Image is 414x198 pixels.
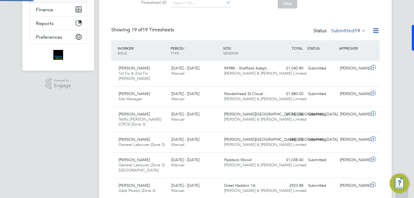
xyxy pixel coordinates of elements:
[224,137,338,142] span: [PERSON_NAME][GEOGRAPHIC_DATA], [GEOGRAPHIC_DATA]
[337,155,369,165] div: [PERSON_NAME]
[274,89,306,99] div: £1,880.00
[184,46,185,51] span: /
[36,20,54,26] span: Reports
[169,43,222,58] div: PERIOD
[30,3,87,16] button: Finance
[306,89,337,99] div: Submitted
[116,43,169,58] div: WORKER
[119,183,150,188] span: [PERSON_NAME]
[306,43,337,54] div: STATUS
[119,117,161,127] span: Traffic [PERSON_NAME] (CPCS) (Zone 3)
[223,51,238,55] span: VENDOR
[306,63,337,73] div: Submitted
[274,135,306,145] div: £680.75
[224,162,306,168] span: [PERSON_NAME] & [PERSON_NAME] Limited
[119,157,150,162] span: [PERSON_NAME]
[119,142,165,147] span: General Labourer (Zone 3)
[171,183,199,188] span: [DATE] - [DATE]
[390,174,409,193] button: Engage Resource Center
[337,135,369,145] div: [PERSON_NAME]
[119,188,155,193] span: Gate Person (Zone 4)
[36,7,53,12] span: Finance
[331,28,366,34] label: Submitted
[119,96,142,101] span: Site Manager
[224,71,306,76] span: [PERSON_NAME] & [PERSON_NAME] Limited
[171,142,184,147] span: Manual
[119,71,150,81] span: 1st Fix & 2nd Fix [PERSON_NAME]
[171,71,184,76] span: Manual
[306,181,337,191] div: Submitted
[337,89,369,99] div: [PERSON_NAME]
[224,91,267,96] span: Maidenhead St Cloud…
[337,109,369,119] div: [PERSON_NAME]
[171,157,199,162] span: [DATE] - [DATE]
[306,135,337,145] div: Submitted
[54,83,71,88] span: Engage
[171,137,199,142] span: [DATE] - [DATE]
[119,137,150,142] span: [PERSON_NAME]
[337,63,369,73] div: [PERSON_NAME]
[36,34,62,40] span: Preferences
[337,43,369,54] div: APPROVER
[292,46,303,51] span: TOTAL
[222,43,274,58] div: SITE
[119,65,150,71] span: [PERSON_NAME]
[224,183,255,188] span: Great Haddon 1A
[306,109,337,119] div: Submitted
[45,78,71,90] a: Powered byEngage
[111,27,175,33] div: Showing
[274,109,306,119] div: £1,183.96
[274,155,306,165] div: £1,038.40
[171,96,184,101] span: Manual
[30,50,87,60] a: Go to home page
[337,181,369,191] div: [PERSON_NAME]
[224,96,306,101] span: [PERSON_NAME] & [PERSON_NAME] Limited
[313,27,367,35] div: Status
[171,188,184,193] span: Manual
[171,162,184,168] span: Manual
[224,188,306,193] span: [PERSON_NAME] & [PERSON_NAME] Limited
[224,142,306,147] span: [PERSON_NAME] & [PERSON_NAME] Limited
[224,117,306,122] span: [PERSON_NAME] & [PERSON_NAME] Limited
[171,111,199,117] span: [DATE] - [DATE]
[274,63,306,73] div: £1,040.80
[171,117,184,122] span: Manual
[133,46,134,51] span: /
[355,28,360,34] span: 19
[30,16,87,30] button: Reports
[274,181,306,191] div: £923.88
[306,155,337,165] div: Submitted
[118,51,127,55] span: ROLE
[131,27,142,33] span: 19 of
[119,91,150,96] span: [PERSON_NAME]
[171,65,199,71] span: [DATE] - [DATE]
[131,27,174,33] span: 19 Timesheets
[224,157,252,162] span: Paddock Wood
[224,65,270,71] span: IM98K - Sheffield Adapt…
[53,50,63,60] img: bromak-logo-retina.png
[119,111,150,117] span: [PERSON_NAME]
[170,51,179,55] span: TYPE
[171,91,199,96] span: [DATE] - [DATE]
[30,30,87,44] button: Preferences
[119,162,165,173] span: General Labourer (Zone 3) [GEOGRAPHIC_DATA]
[54,78,71,83] span: Powered by
[230,46,232,51] span: /
[224,111,338,117] span: [PERSON_NAME][GEOGRAPHIC_DATA], [GEOGRAPHIC_DATA]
